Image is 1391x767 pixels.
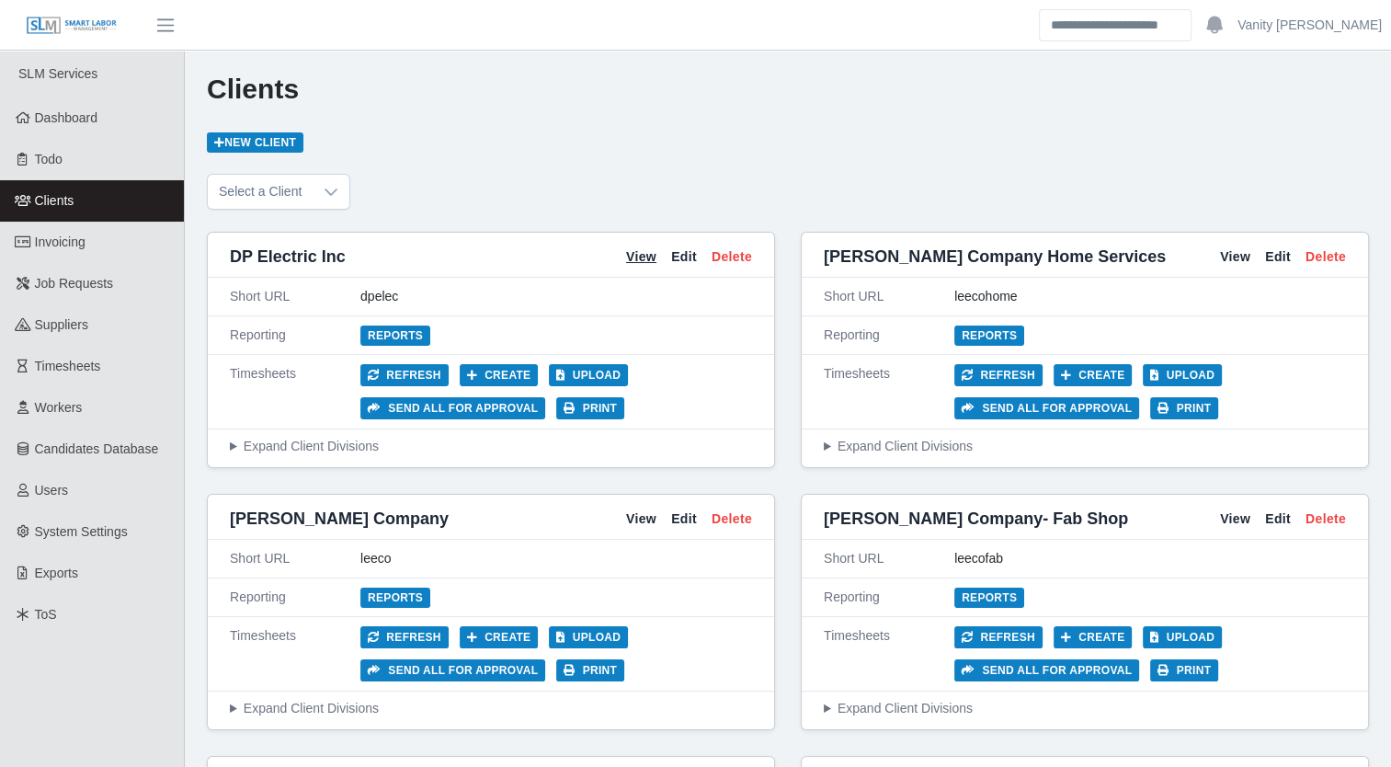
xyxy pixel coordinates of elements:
[954,626,1043,648] button: Refresh
[549,626,628,648] button: Upload
[1143,626,1222,648] button: Upload
[230,364,360,419] div: Timesheets
[360,588,430,608] a: Reports
[35,276,114,291] span: Job Requests
[360,659,545,681] button: Send all for approval
[35,607,57,622] span: ToS
[230,626,360,681] div: Timesheets
[824,549,954,568] div: Short URL
[824,326,954,345] div: Reporting
[712,247,752,267] a: Delete
[230,506,449,532] span: [PERSON_NAME] Company
[35,359,101,373] span: Timesheets
[360,287,752,306] div: dpelec
[230,287,360,306] div: Short URL
[824,626,954,681] div: Timesheets
[1265,247,1291,267] a: Edit
[549,364,628,386] button: Upload
[35,441,159,456] span: Candidates Database
[1054,626,1133,648] button: Create
[460,626,539,648] button: Create
[35,193,74,208] span: Clients
[35,483,69,498] span: Users
[35,317,88,332] span: Suppliers
[35,235,86,249] span: Invoicing
[954,397,1139,419] button: Send all for approval
[626,509,656,529] a: View
[671,509,697,529] a: Edit
[35,110,98,125] span: Dashboard
[1305,247,1346,267] a: Delete
[626,247,656,267] a: View
[35,524,128,539] span: System Settings
[1143,364,1222,386] button: Upload
[1305,509,1346,529] a: Delete
[824,244,1166,269] span: [PERSON_NAME] Company Home Services
[230,549,360,568] div: Short URL
[954,549,1346,568] div: leecofab
[824,588,954,607] div: Reporting
[230,437,752,456] summary: Expand Client Divisions
[556,397,624,419] button: Print
[460,364,539,386] button: Create
[954,287,1346,306] div: leecohome
[1039,9,1191,41] input: Search
[230,326,360,345] div: Reporting
[1237,16,1382,35] a: Vanity [PERSON_NAME]
[1220,509,1250,529] a: View
[208,175,313,209] span: Select a Client
[360,364,449,386] button: Refresh
[207,132,303,153] a: New Client
[207,73,1369,106] h1: Clients
[824,437,1346,456] summary: Expand Client Divisions
[230,244,346,269] span: DP Electric Inc
[712,509,752,529] a: Delete
[35,566,78,580] span: Exports
[1265,509,1291,529] a: Edit
[1054,364,1133,386] button: Create
[26,16,118,36] img: SLM Logo
[230,699,752,718] summary: Expand Client Divisions
[18,66,97,81] span: SLM Services
[360,326,430,346] a: Reports
[954,659,1139,681] button: Send all for approval
[360,626,449,648] button: Refresh
[556,659,624,681] button: Print
[824,287,954,306] div: Short URL
[954,588,1024,608] a: Reports
[230,588,360,607] div: Reporting
[671,247,697,267] a: Edit
[954,364,1043,386] button: Refresh
[1150,659,1218,681] button: Print
[824,506,1128,532] span: [PERSON_NAME] Company- Fab Shop
[824,364,954,419] div: Timesheets
[1220,247,1250,267] a: View
[360,397,545,419] button: Send all for approval
[954,326,1024,346] a: Reports
[35,400,83,415] span: Workers
[35,152,63,166] span: Todo
[1150,397,1218,419] button: Print
[824,699,1346,718] summary: Expand Client Divisions
[360,549,752,568] div: leeco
